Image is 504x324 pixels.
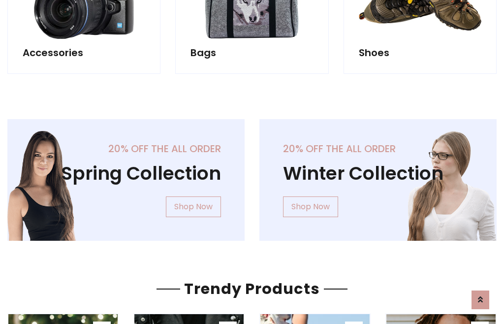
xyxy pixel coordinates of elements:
[283,143,473,155] h5: 20% off the all order
[31,143,221,155] h5: 20% off the all order
[23,47,145,59] h5: Accessories
[180,278,324,299] span: Trendy Products
[190,47,313,59] h5: Bags
[359,47,481,59] h5: Shoes
[283,196,338,217] a: Shop Now
[283,162,473,185] h1: Winter Collection
[166,196,221,217] a: Shop Now
[31,162,221,185] h1: Spring Collection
